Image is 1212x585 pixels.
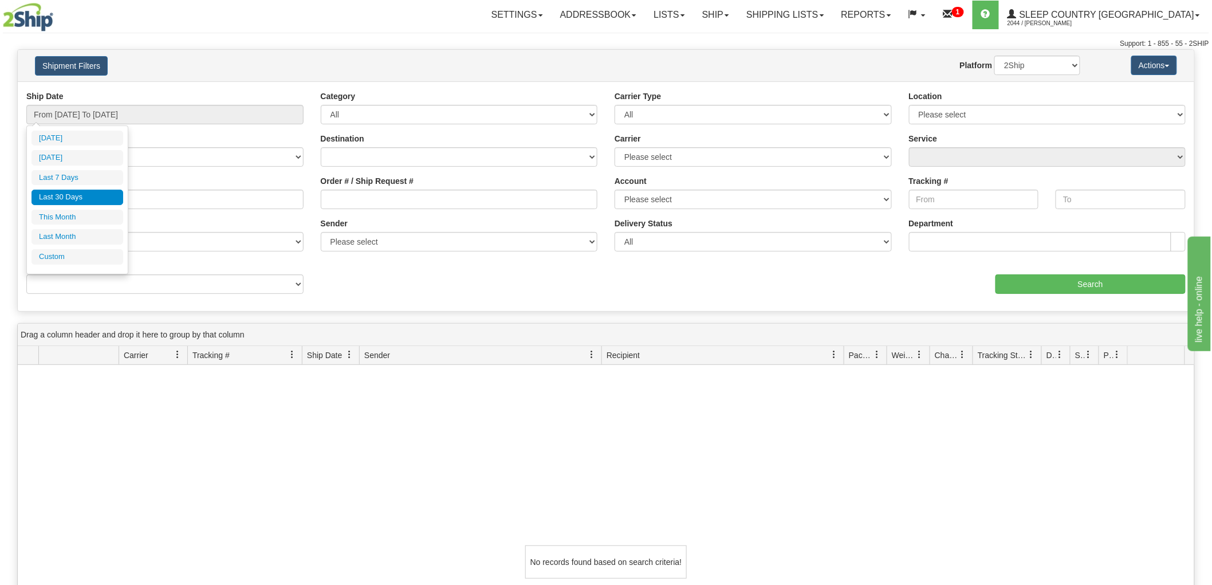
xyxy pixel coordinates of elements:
span: Weight [892,350,916,361]
label: Account [615,175,647,187]
a: Tracking # filter column settings [282,345,302,364]
label: Service [909,133,938,144]
li: Custom [32,249,123,265]
span: Tracking Status [978,350,1028,361]
a: Ship [694,1,738,29]
label: Department [909,218,954,229]
span: Sender [364,350,390,361]
span: Recipient [607,350,640,361]
li: Last 30 Days [32,190,123,205]
label: Platform [960,60,993,71]
label: Order # / Ship Request # [321,175,414,187]
span: Charge [935,350,959,361]
sup: 1 [952,7,964,17]
div: grid grouping header [18,324,1194,346]
span: Delivery Status [1046,350,1056,361]
a: Pickup Status filter column settings [1108,345,1127,364]
a: Shipment Issues filter column settings [1079,345,1099,364]
label: Tracking # [909,175,949,187]
li: Last 7 Days [32,170,123,186]
label: Carrier Type [615,91,661,102]
a: Packages filter column settings [867,345,887,364]
label: Delivery Status [615,218,672,229]
span: 2044 / [PERSON_NAME] [1008,18,1093,29]
input: Search [995,274,1186,294]
label: Location [909,91,942,102]
a: Delivery Status filter column settings [1050,345,1070,364]
img: logo2044.jpg [3,3,53,32]
input: To [1056,190,1186,209]
span: Shipment Issues [1075,350,1085,361]
span: Tracking # [192,350,230,361]
a: Sleep Country [GEOGRAPHIC_DATA] 2044 / [PERSON_NAME] [999,1,1209,29]
a: Carrier filter column settings [168,345,187,364]
span: Sleep Country [GEOGRAPHIC_DATA] [1017,10,1194,19]
input: From [909,190,1039,209]
a: Shipping lists [738,1,832,29]
span: Pickup Status [1104,350,1113,361]
a: Weight filter column settings [910,345,930,364]
a: Tracking Status filter column settings [1022,345,1041,364]
a: Recipient filter column settings [824,345,844,364]
label: Ship Date [26,91,64,102]
div: No records found based on search criteria! [525,545,687,579]
div: Support: 1 - 855 - 55 - 2SHIP [3,39,1209,49]
button: Actions [1131,56,1177,75]
a: Sender filter column settings [582,345,601,364]
span: Ship Date [307,350,342,361]
a: Addressbook [552,1,646,29]
a: Lists [645,1,693,29]
a: Ship Date filter column settings [340,345,359,364]
li: [DATE] [32,131,123,146]
span: Carrier [124,350,148,361]
a: Settings [483,1,552,29]
li: This Month [32,210,123,225]
li: [DATE] [32,150,123,166]
label: Sender [321,218,348,229]
li: Last Month [32,229,123,245]
label: Category [321,91,356,102]
label: Destination [321,133,364,144]
a: Charge filter column settings [953,345,973,364]
a: 1 [934,1,973,29]
label: Carrier [615,133,641,144]
span: Packages [849,350,873,361]
button: Shipment Filters [35,56,108,76]
iframe: chat widget [1186,234,1211,351]
a: Reports [833,1,900,29]
div: live help - online [9,7,106,21]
